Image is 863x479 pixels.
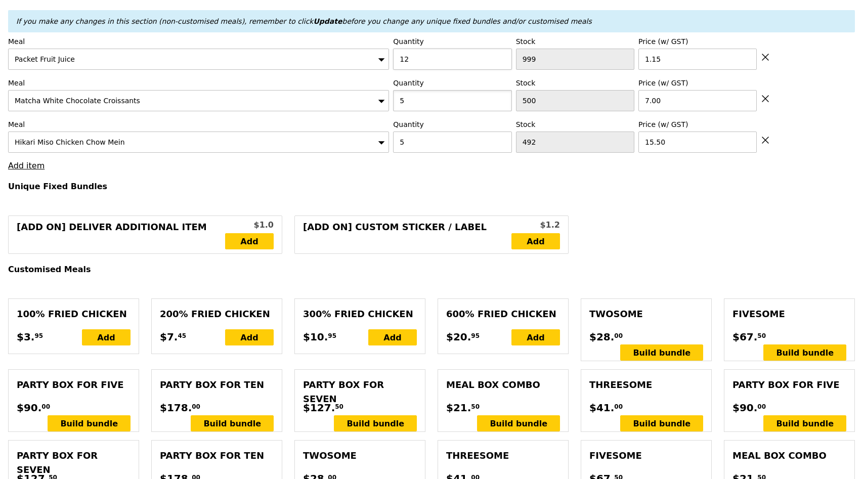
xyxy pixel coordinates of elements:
[17,307,131,321] div: 100% Fried Chicken
[17,329,34,344] span: $3.
[446,449,560,463] div: Threesome
[8,265,855,274] h4: Customised Meals
[16,17,592,25] em: If you make any changes in this section (non-customised meals), remember to click before you chan...
[15,138,125,146] span: Hikari Miso Chicken Chow Mein
[477,415,560,431] div: Build bundle
[225,233,274,249] a: Add
[732,378,846,392] div: Party Box for Five
[15,55,75,63] span: Packet Fruit Juice
[732,400,757,415] span: $90.
[17,220,225,249] div: [Add on] Deliver Additional Item
[446,329,471,344] span: $20.
[732,329,757,344] span: $67.
[303,329,328,344] span: $10.
[589,378,703,392] div: Threesome
[8,119,389,129] label: Meal
[516,119,634,129] label: Stock
[471,403,480,411] span: 50
[8,161,45,170] a: Add item
[15,97,140,105] span: Matcha White Chocolate Croissants
[393,78,511,88] label: Quantity
[160,449,274,463] div: Party Box for Ten
[511,329,560,345] div: Add
[41,403,50,411] span: 00
[191,415,274,431] div: Build bundle
[763,415,846,431] div: Build bundle
[160,378,274,392] div: Party Box for Ten
[511,219,560,231] div: $1.2
[732,449,846,463] div: Meal Box Combo
[8,78,389,88] label: Meal
[589,307,703,321] div: Twosome
[589,400,614,415] span: $41.
[446,378,560,392] div: Meal Box Combo
[511,233,560,249] a: Add
[313,17,342,25] b: Update
[303,307,417,321] div: 300% Fried Chicken
[589,449,703,463] div: Fivesome
[225,329,274,345] div: Add
[48,415,131,431] div: Build bundle
[620,415,703,431] div: Build bundle
[82,329,131,345] div: Add
[471,332,480,340] span: 95
[17,378,131,392] div: Party Box for Five
[589,329,614,344] span: $28.
[393,119,511,129] label: Quantity
[446,307,560,321] div: 600% Fried Chicken
[178,332,186,340] span: 45
[368,329,417,345] div: Add
[225,219,274,231] div: $1.0
[192,403,200,411] span: 00
[516,36,634,47] label: Stock
[335,403,343,411] span: 50
[614,403,623,411] span: 00
[328,332,336,340] span: 95
[17,449,131,477] div: Party Box for Seven
[757,332,766,340] span: 50
[303,378,417,406] div: Party Box for Seven
[160,329,178,344] span: $7.
[620,344,703,361] div: Build bundle
[763,344,846,361] div: Build bundle
[334,415,417,431] div: Build bundle
[638,78,757,88] label: Price (w/ GST)
[393,36,511,47] label: Quantity
[446,400,471,415] span: $21.
[614,332,623,340] span: 00
[516,78,634,88] label: Stock
[732,307,846,321] div: Fivesome
[160,307,274,321] div: 200% Fried Chicken
[34,332,43,340] span: 95
[638,36,757,47] label: Price (w/ GST)
[8,182,855,191] h4: Unique Fixed Bundles
[638,119,757,129] label: Price (w/ GST)
[757,403,766,411] span: 00
[303,449,417,463] div: Twosome
[8,36,389,47] label: Meal
[303,220,511,249] div: [Add on] Custom Sticker / Label
[17,400,41,415] span: $90.
[303,400,335,415] span: $127.
[160,400,192,415] span: $178.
